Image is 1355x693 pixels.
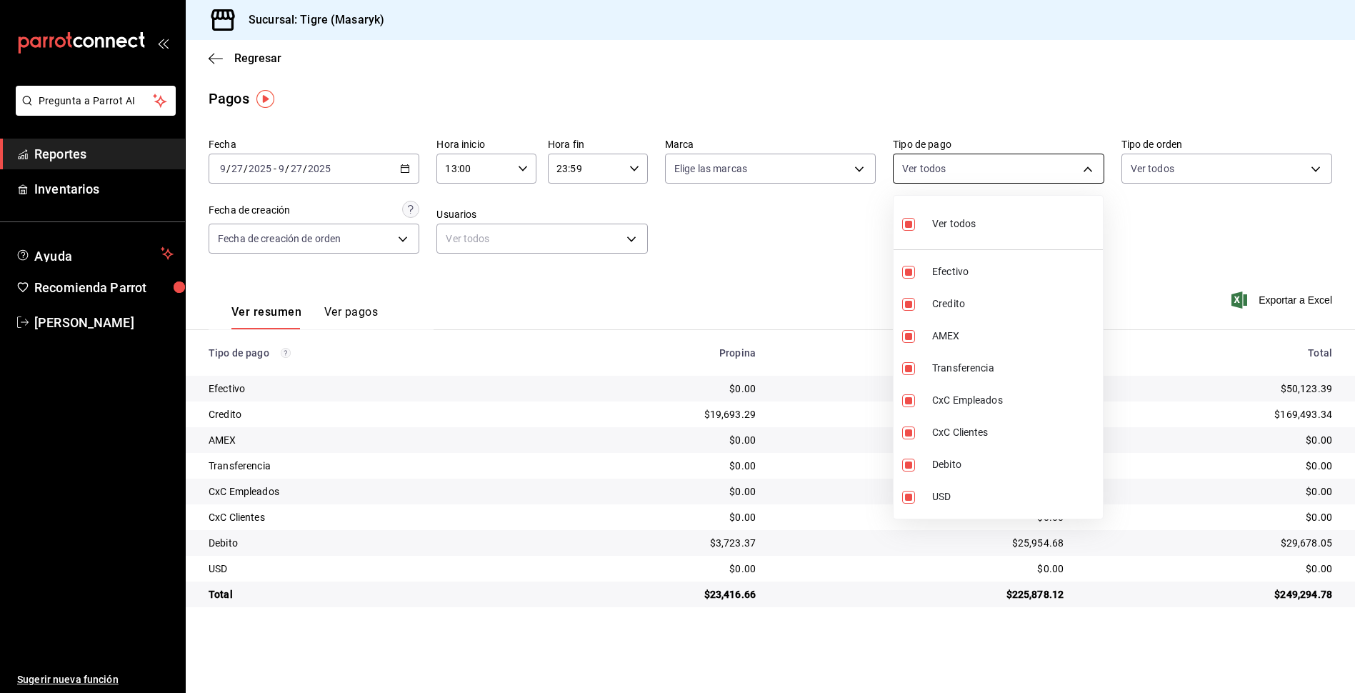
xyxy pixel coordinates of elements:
[932,489,1097,504] span: USD
[932,457,1097,472] span: Debito
[256,90,274,108] img: Tooltip marker
[932,296,1097,311] span: Credito
[932,393,1097,408] span: CxC Empleados
[932,425,1097,440] span: CxC Clientes
[932,264,1097,279] span: Efectivo
[932,216,976,231] span: Ver todos
[932,329,1097,344] span: AMEX
[932,361,1097,376] span: Transferencia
